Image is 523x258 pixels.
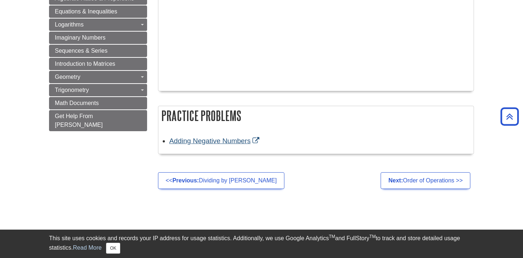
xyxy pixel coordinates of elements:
a: Read More [73,245,102,251]
span: Logarithms [55,21,84,28]
a: Equations & Inequalities [49,5,147,18]
span: Equations & Inequalities [55,8,117,15]
a: Logarithms [49,19,147,31]
span: Trigonometry [55,87,89,93]
span: Get Help From [PERSON_NAME] [55,113,103,128]
span: Introduction to Matrices [55,61,115,67]
span: Geometry [55,74,80,80]
span: Imaginary Numbers [55,35,106,41]
a: Get Help From [PERSON_NAME] [49,110,147,131]
a: Math Documents [49,97,147,109]
button: Close [106,243,120,254]
a: Introduction to Matrices [49,58,147,70]
a: Back to Top [498,112,521,121]
strong: Previous: [173,177,199,184]
a: <<Previous:Dividing by [PERSON_NAME] [158,172,284,189]
strong: Next: [388,177,403,184]
a: Imaginary Numbers [49,32,147,44]
a: Geometry [49,71,147,83]
h2: Practice Problems [158,106,474,125]
a: Sequences & Series [49,45,147,57]
a: Trigonometry [49,84,147,96]
span: Math Documents [55,100,99,106]
div: This site uses cookies and records your IP address for usage statistics. Additionally, we use Goo... [49,234,474,254]
a: Link opens in new window [169,137,261,145]
span: Sequences & Series [55,48,108,54]
sup: TM [369,234,376,239]
a: Next:Order of Operations >> [381,172,470,189]
sup: TM [329,234,335,239]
